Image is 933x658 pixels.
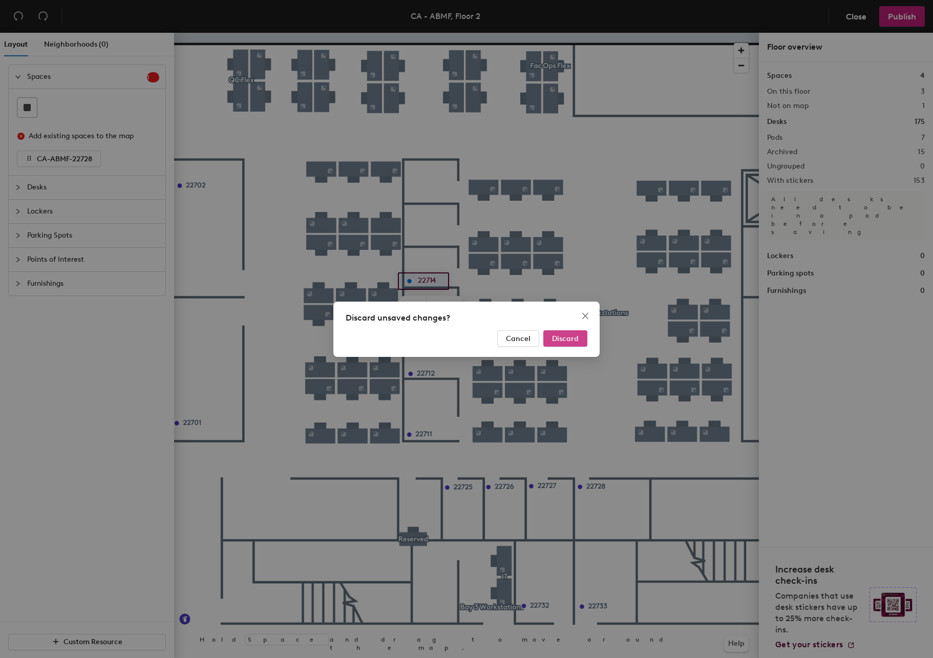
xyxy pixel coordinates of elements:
button: Cancel [497,330,539,347]
span: Discard [552,334,579,343]
span: Close [577,312,593,320]
button: Discard [543,330,587,347]
div: Discard unsaved changes? [346,312,587,324]
span: close [581,312,589,320]
span: Cancel [506,334,531,343]
button: Close [577,308,593,324]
